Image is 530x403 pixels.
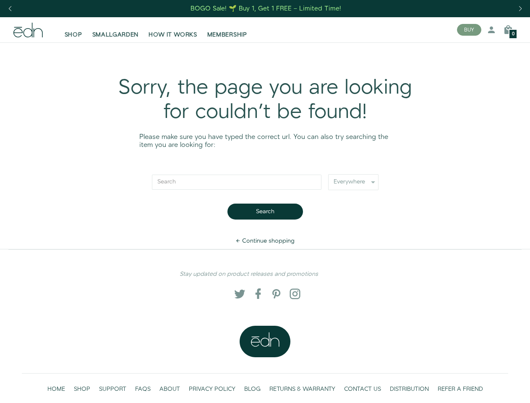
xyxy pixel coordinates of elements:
a: CONTACT US [339,380,385,398]
a: Continue shopping [229,233,301,249]
div: BOGO Sale! 🌱 Buy 1, Get 1 FREE – Limited Time! [191,4,341,13]
a: PRIVACY POLICY [184,380,240,398]
em: Stay updated on product releases and promotions [180,270,318,278]
button: Search [227,204,303,220]
a: RETURNS & WARRANTY [265,380,339,398]
a: ABOUT [155,380,184,398]
span: SMALLGARDEN [92,31,139,39]
a: BLOG [240,380,265,398]
a: SHOP [60,21,87,39]
a: HOW IT WORKS [144,21,202,39]
span: Continue shopping [242,237,295,245]
span: SHOP [65,31,82,39]
div: Sorry, the page you are looking for couldn't be found! [114,76,416,124]
span: CONTACT US [344,385,381,393]
p: Please make sure you have typed the correct url. You can also try searching the item you are look... [139,133,391,149]
a: SHOP [69,380,94,398]
span: REFER A FRIEND [438,385,483,393]
span: MEMBERSHIP [207,31,247,39]
a: BOGO Sale! 🌱 Buy 1, Get 1 FREE – Limited Time! [190,2,342,15]
span: PRIVACY POLICY [189,385,235,393]
span: 0 [512,32,514,37]
span: SUPPORT [99,385,126,393]
span: RETURNS & WARRANTY [269,385,335,393]
a: SMALLGARDEN [87,21,144,39]
span: BLOG [244,385,261,393]
input: Search [152,175,321,190]
button: BUY [457,24,481,36]
span: DISTRIBUTION [390,385,429,393]
span: ABOUT [159,385,180,393]
span: HOW IT WORKS [149,31,197,39]
a: SUPPORT [94,380,131,398]
span: HOME [47,385,65,393]
a: DISTRIBUTION [385,380,433,398]
a: HOME [43,380,69,398]
a: REFER A FRIEND [433,380,487,398]
span: SHOP [74,385,90,393]
a: MEMBERSHIP [202,21,252,39]
a: FAQS [131,380,155,398]
span: FAQS [135,385,151,393]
